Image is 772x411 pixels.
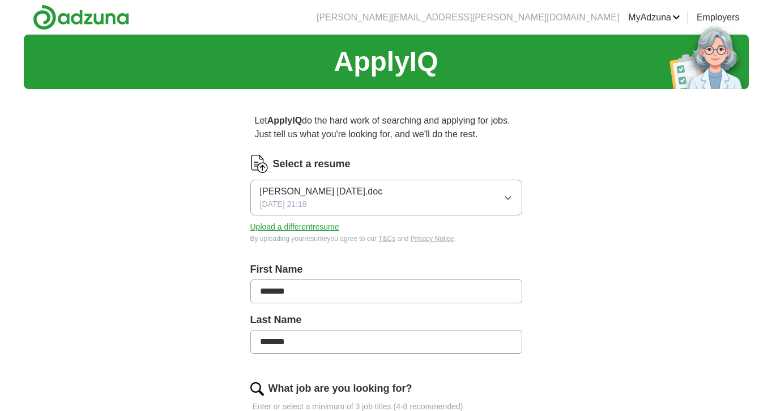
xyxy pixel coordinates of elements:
[628,11,680,24] a: MyAdzuna
[268,381,412,396] label: What job are you looking for?
[33,5,129,30] img: Adzuna logo
[250,382,264,396] img: search.png
[250,221,339,233] button: Upload a differentresume
[273,156,351,172] label: Select a resume
[334,41,438,82] h1: ApplyIQ
[260,185,383,198] span: [PERSON_NAME] [DATE].doc
[250,312,522,328] label: Last Name
[250,234,522,244] div: By uploading your resume you agree to our and .
[267,116,302,125] strong: ApplyIQ
[411,235,454,243] a: Privacy Notice
[250,109,522,146] p: Let do the hard work of searching and applying for jobs. Just tell us what you're looking for, an...
[260,198,307,210] span: [DATE] 21:18
[250,262,522,277] label: First Name
[317,11,619,24] li: [PERSON_NAME][EMAIL_ADDRESS][PERSON_NAME][DOMAIN_NAME]
[378,235,395,243] a: T&Cs
[250,155,268,173] img: CV Icon
[697,11,740,24] a: Employers
[250,180,522,215] button: [PERSON_NAME] [DATE].doc[DATE] 21:18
